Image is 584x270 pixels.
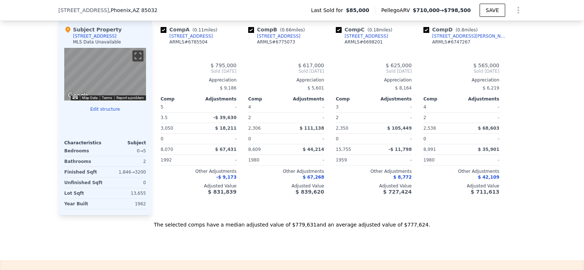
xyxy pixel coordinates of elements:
[375,102,412,112] div: -
[511,3,526,18] button: Show Options
[132,50,143,61] button: Toggle fullscreen view
[277,27,308,33] span: ( miles)
[423,147,436,152] span: 8,991
[345,33,388,39] div: [STREET_ADDRESS]
[161,126,173,131] span: 3,050
[248,33,300,39] a: [STREET_ADDRESS]
[161,168,237,174] div: Other Adjustments
[58,7,109,14] span: [STREET_ADDRESS]
[248,183,324,189] div: Adjusted Value
[213,115,237,120] span: -$ 39,630
[463,102,499,112] div: -
[248,168,324,174] div: Other Adjustments
[248,126,261,131] span: 2,306
[288,134,324,144] div: -
[58,215,526,228] div: The selected comps have a median adjusted value of $779,631 and an average adjusted value of $777...
[107,156,146,167] div: 2
[393,175,412,180] span: $ 8,772
[161,136,164,141] span: 0
[463,113,499,123] div: -
[107,146,146,156] div: 0 → 5
[248,136,251,141] span: 0
[471,189,499,195] span: $ 711,613
[423,96,461,102] div: Comp
[423,33,508,39] a: [STREET_ADDRESS][PERSON_NAME]
[169,33,213,39] div: [STREET_ADDRESS]
[374,96,412,102] div: Adjustments
[303,175,324,180] span: $ 67,268
[423,77,499,83] div: Appreciation
[423,126,436,131] span: 2,538
[248,155,285,165] div: 1980
[463,134,499,144] div: -
[457,27,464,33] span: 0.8
[189,27,220,33] span: ( miles)
[64,106,146,112] button: Edit structure
[131,7,158,13] span: , AZ 85032
[453,27,480,33] span: ( miles)
[336,104,339,110] span: 3
[286,96,324,102] div: Adjustments
[248,26,308,33] div: Comp B
[336,113,372,123] div: 2
[161,68,237,74] span: Sold [DATE]
[194,27,204,33] span: 0.11
[64,48,146,100] div: Street View
[381,7,413,14] span: Pellego ARV
[423,183,499,189] div: Adjusted Value
[200,102,237,112] div: -
[109,7,158,14] span: , Phoenix
[64,156,104,167] div: Bathrooms
[73,33,116,39] div: [STREET_ADDRESS]
[200,134,237,144] div: -
[336,168,412,174] div: Other Adjustments
[161,113,197,123] div: 3.5
[66,91,90,100] img: Google
[199,96,237,102] div: Adjustments
[346,7,369,14] span: $85,000
[64,167,104,177] div: Finished Sqft
[248,68,324,74] span: Sold [DATE]
[298,62,324,68] span: $ 617,000
[336,147,351,152] span: 15,755
[248,96,286,102] div: Comp
[463,155,499,165] div: -
[248,113,285,123] div: 2
[423,155,460,165] div: 1980
[336,68,412,74] span: Sold [DATE]
[161,96,199,102] div: Comp
[288,155,324,165] div: -
[64,199,104,209] div: Year Built
[432,33,508,39] div: [STREET_ADDRESS][PERSON_NAME]
[375,155,412,165] div: -
[211,62,237,68] span: $ 795,000
[336,26,395,33] div: Comp C
[288,113,324,123] div: -
[107,188,146,198] div: 13,655
[161,77,237,83] div: Appreciation
[461,96,499,102] div: Adjustments
[303,147,324,152] span: $ 44,214
[478,175,499,180] span: $ 42,109
[423,26,481,33] div: Comp D
[64,188,104,198] div: Lot Sqft
[102,96,112,100] a: Terms (opens in new tab)
[64,26,122,33] div: Subject Property
[282,27,292,33] span: 0.66
[478,147,499,152] span: $ 35,901
[105,140,146,146] div: Subject
[296,189,324,195] span: $ 839,620
[336,126,348,131] span: 2,350
[64,140,105,146] div: Characteristics
[216,175,237,180] span: -$ 9,173
[413,7,471,14] span: →
[307,85,324,91] span: $ 5,601
[64,146,104,156] div: Bedrooms
[336,96,374,102] div: Comp
[161,155,197,165] div: 1992
[169,39,208,45] div: ARMLS # 6785504
[480,4,505,17] button: SAVE
[107,199,146,209] div: 1962
[64,48,146,100] div: Map
[257,33,300,39] div: [STREET_ADDRESS]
